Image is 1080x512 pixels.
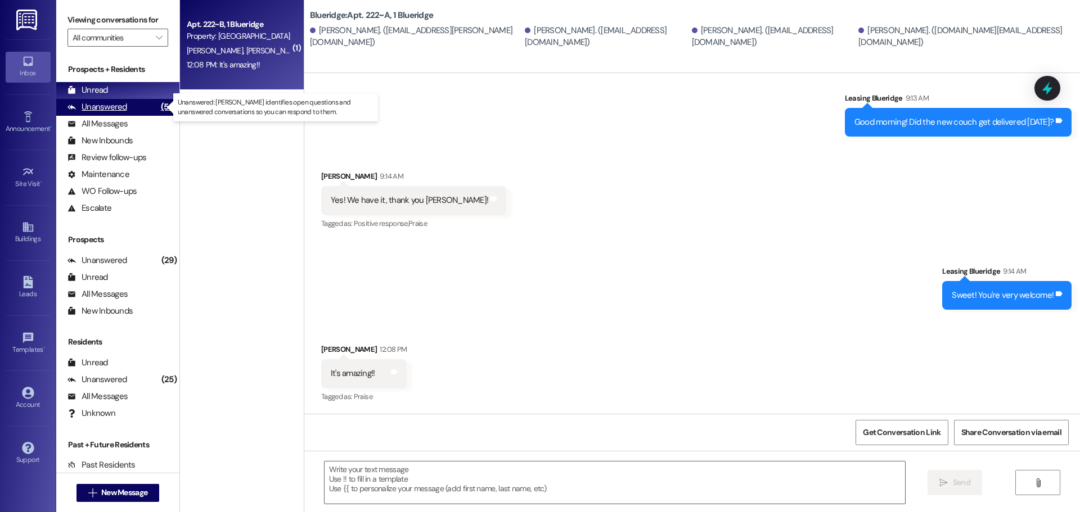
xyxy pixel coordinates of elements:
[67,11,168,29] label: Viewing conversations for
[331,368,375,379] div: It's amazing!!
[178,98,373,117] p: Unanswered: [PERSON_NAME] identifies open questions and unanswered conversations so you can respo...
[6,218,51,248] a: Buildings
[354,392,372,401] span: Praise
[321,388,407,405] div: Tagged as:
[1034,478,1042,487] i: 
[56,234,179,246] div: Prospects
[67,357,108,369] div: Unread
[331,194,488,206] div: Yes! We have it, thank you [PERSON_NAME]!
[156,33,162,42] i: 
[67,118,128,130] div: All Messages
[6,328,51,359] a: Templates •
[187,46,246,56] span: [PERSON_NAME]
[67,84,108,96] div: Unread
[67,407,115,419] div: Unknown
[858,25,1072,49] div: [PERSON_NAME]. ([DOMAIN_NAME][EMAIL_ADDRESS][DOMAIN_NAME])
[377,170,403,182] div: 9:14 AM
[854,116,1054,128] div: Good morning! Did the new couch get delivered [DATE]?
[310,10,433,21] b: Blueridge: Apt. 222~A, 1 Blueridge
[692,25,856,49] div: [PERSON_NAME]. ([EMAIL_ADDRESS][DOMAIN_NAME])
[67,271,108,283] div: Unread
[928,470,982,495] button: Send
[50,123,52,131] span: •
[954,420,1069,445] button: Share Conversation via email
[67,202,111,214] div: Escalate
[187,19,291,30] div: Apt. 222~B, 1 Blueridge
[953,477,970,488] span: Send
[321,343,407,359] div: [PERSON_NAME]
[6,383,51,414] a: Account
[67,374,127,386] div: Unanswered
[88,488,97,497] i: 
[67,169,129,180] div: Maintenance
[159,252,179,269] div: (29)
[246,46,305,56] span: [PERSON_NAME]
[310,25,522,49] div: [PERSON_NAME]. ([EMAIL_ADDRESS][PERSON_NAME][DOMAIN_NAME])
[6,273,51,303] a: Leads
[67,135,133,147] div: New Inbounds
[67,459,136,471] div: Past Residents
[67,101,127,113] div: Unanswered
[76,484,160,502] button: New Message
[6,52,51,82] a: Inbox
[67,185,137,197] div: WO Follow-ups
[158,98,179,116] div: (54)
[6,162,51,193] a: Site Visit •
[67,152,146,164] div: Review follow-ups
[939,478,948,487] i: 
[67,288,128,300] div: All Messages
[40,178,42,186] span: •
[408,219,427,228] span: Praise
[942,265,1072,281] div: Leasing Blueridge
[856,420,948,445] button: Get Conversation Link
[6,438,51,469] a: Support
[73,29,150,47] input: All communities
[56,336,179,348] div: Residents
[354,219,408,228] span: Positive response ,
[56,439,179,451] div: Past + Future Residents
[863,427,940,438] span: Get Conversation Link
[43,344,45,352] span: •
[16,10,39,30] img: ResiDesk Logo
[187,30,291,42] div: Property: [GEOGRAPHIC_DATA]
[67,391,128,402] div: All Messages
[56,64,179,75] div: Prospects + Residents
[187,60,260,70] div: 12:08 PM: It's amazing!!
[952,289,1054,301] div: Sweet! You're very welcome!
[321,215,506,232] div: Tagged as:
[67,305,133,317] div: New Inbounds
[377,343,407,355] div: 12:08 PM
[961,427,1061,438] span: Share Conversation via email
[1000,265,1026,277] div: 9:14 AM
[101,487,147,499] span: New Message
[845,92,1072,108] div: Leasing Blueridge
[67,255,127,266] div: Unanswered
[321,170,506,186] div: [PERSON_NAME]
[159,371,179,388] div: (25)
[525,25,688,49] div: [PERSON_NAME]. ([EMAIL_ADDRESS][DOMAIN_NAME])
[903,92,929,104] div: 9:13 AM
